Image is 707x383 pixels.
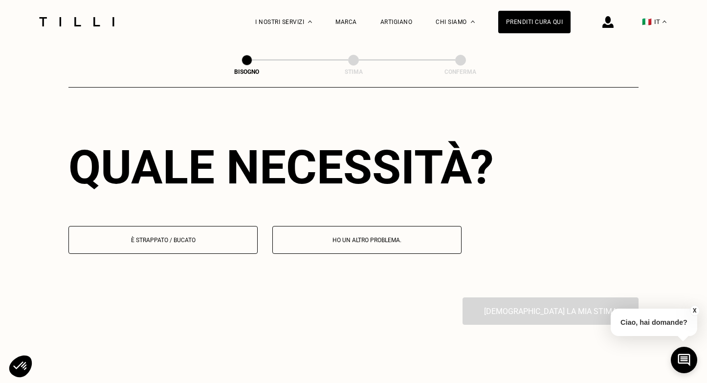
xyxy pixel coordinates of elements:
[611,309,697,336] p: Ciao, hai domande?
[198,68,296,75] div: Bisogno
[663,21,666,23] img: menu déroulant
[272,226,462,254] button: Ho un altro problema.
[380,19,413,25] a: Artigiano
[74,237,252,244] p: È strappato / bucato
[68,140,639,195] div: Quale necessità?
[642,17,652,26] span: 🇮🇹
[498,11,571,33] a: Prenditi cura qui
[471,21,475,23] img: Menu a discesa su
[335,19,357,25] a: Marca
[68,226,258,254] button: È strappato / bucato
[305,68,402,75] div: Stima
[602,16,614,28] img: icona di accesso
[36,17,118,26] img: Logo del servizio di sartoria Tilli
[412,68,509,75] div: Conferma
[308,21,312,23] img: Menu a tendina
[278,237,456,244] p: Ho un altro problema.
[690,305,700,316] button: X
